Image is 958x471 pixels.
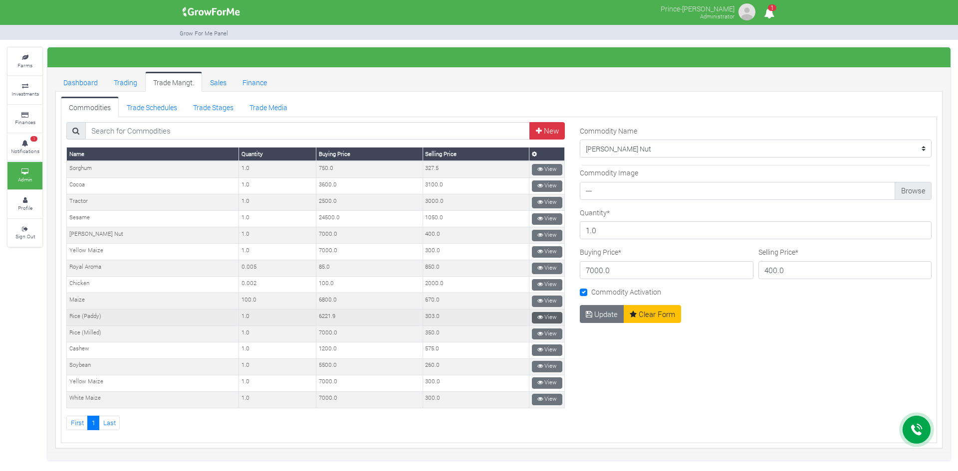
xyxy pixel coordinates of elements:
[423,326,529,342] td: 350.0
[67,391,239,408] td: White Maize
[624,305,682,323] a: Clear Form
[67,326,239,342] td: Rice (Milled)
[532,377,562,389] a: View
[316,342,423,358] td: 1200.0
[423,310,529,326] td: 303.0
[67,227,239,244] td: [PERSON_NAME] Nut
[316,326,423,342] td: 7000.0
[316,293,423,310] td: 6800.0
[529,122,565,140] a: New
[7,76,42,104] a: Investments
[532,213,562,225] a: View
[239,148,316,161] th: Quantity
[67,244,239,260] td: Yellow Maize
[532,394,562,405] a: View
[7,134,42,161] a: 1 Notifications
[316,148,423,161] th: Buying Price
[423,342,529,358] td: 575.0
[423,244,529,260] td: 300.0
[239,178,316,194] td: 1.0
[67,260,239,277] td: Royal Aroma
[532,312,562,323] a: View
[67,211,239,227] td: Sesame
[423,277,529,293] td: 2000.0
[532,296,562,307] a: View
[7,190,42,218] a: Profile
[241,97,295,117] a: Trade Media
[11,148,39,155] small: Notifications
[423,178,529,194] td: 3100.0
[239,194,316,211] td: 1.0
[7,48,42,75] a: Farms
[18,176,32,183] small: Admin
[759,2,779,24] i: Notifications
[316,194,423,211] td: 2500.0
[316,178,423,194] td: 3600.0
[67,358,239,375] td: Soybean
[11,90,39,97] small: Investments
[239,375,316,391] td: 1.0
[580,207,610,218] label: Quantity
[67,161,239,177] td: Sorghum
[423,161,529,177] td: 327.5
[239,211,316,227] td: 1.0
[316,310,423,326] td: 6221.9
[239,358,316,375] td: 1.0
[67,178,239,194] td: Cocoa
[423,358,529,375] td: 260.0
[66,416,88,430] a: First
[423,211,529,227] td: 1050.0
[239,227,316,244] td: 1.0
[67,375,239,391] td: Yellow Maize
[532,197,562,208] a: View
[423,148,529,161] th: Selling Price
[532,344,562,356] a: View
[532,180,562,192] a: View
[15,233,35,240] small: Sign Out
[423,194,529,211] td: 3000.0
[7,219,42,247] a: Sign Out
[423,391,529,408] td: 300.0
[239,260,316,277] td: 0.005
[239,310,316,326] td: 1.0
[66,416,565,430] nav: Page Navigation
[239,391,316,408] td: 1.0
[316,244,423,260] td: 7000.0
[67,148,239,161] th: Name
[532,164,562,175] a: View
[7,162,42,189] a: Admin
[316,161,423,177] td: 750.0
[239,161,316,177] td: 1.0
[239,244,316,260] td: 1.0
[532,279,562,291] a: View
[67,293,239,310] td: Maize
[15,119,35,126] small: Finances
[423,227,529,244] td: 400.0
[316,277,423,293] td: 100.0
[106,72,145,92] a: Trading
[532,230,562,241] a: View
[85,122,530,140] input: Search for Commodities
[580,247,621,257] label: Buying Price
[758,247,798,257] label: Selling Price
[532,328,562,340] a: View
[61,97,119,117] a: Commodities
[591,287,661,297] label: Commodity Activation
[316,375,423,391] td: 7000.0
[580,305,624,323] button: Update
[202,72,235,92] a: Sales
[7,105,42,133] a: Finances
[316,227,423,244] td: 7000.0
[67,310,239,326] td: Rice (Paddy)
[580,167,638,178] label: Commodity Image
[532,361,562,372] a: View
[67,194,239,211] td: Tractor
[316,391,423,408] td: 7000.0
[17,62,32,69] small: Farms
[145,72,202,92] a: Trade Mangt.
[700,12,734,20] small: Administrator
[423,375,529,391] td: 300.0
[185,97,241,117] a: Trade Stages
[580,182,932,200] label: ---
[18,204,32,211] small: Profile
